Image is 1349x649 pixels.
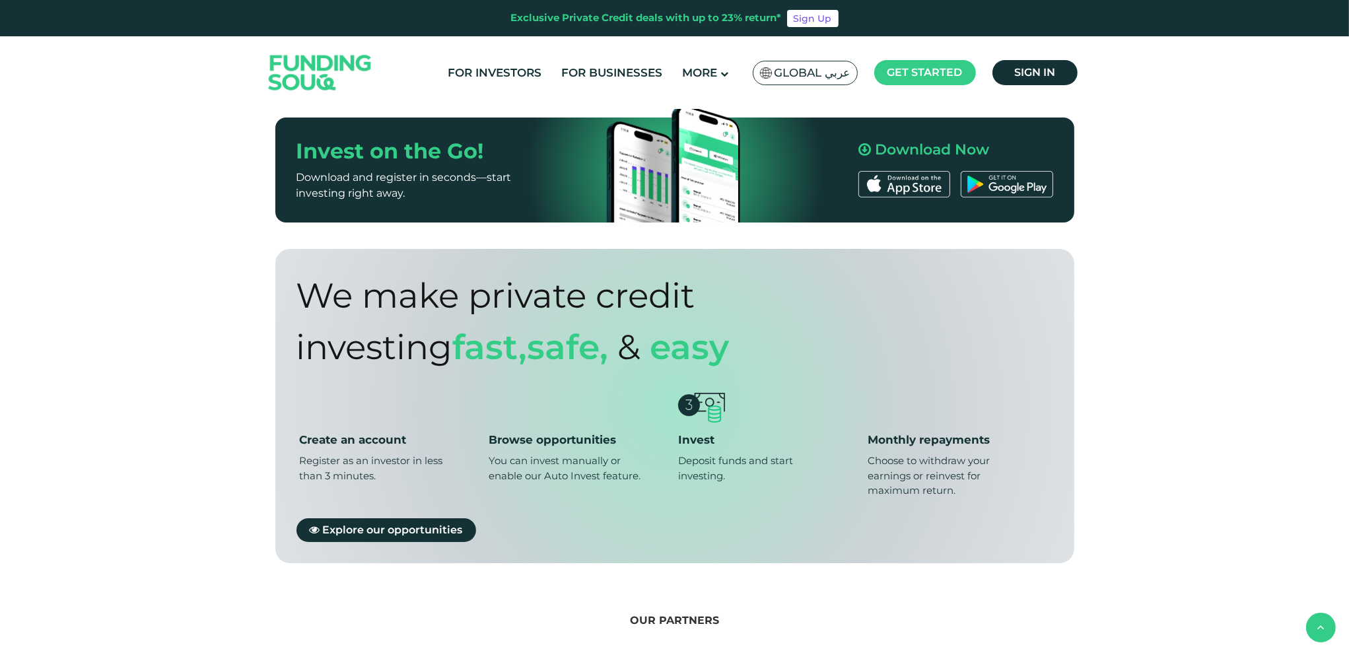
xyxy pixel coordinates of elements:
img: App Store [858,171,950,197]
a: Sign Up [787,10,839,27]
span: More [682,66,717,79]
div: Browse opportunities [489,432,670,447]
img: SA Flag [760,67,772,79]
span: Sign in [1014,66,1055,79]
div: Monthly repayments [868,432,1049,447]
img: Google Play [961,171,1053,197]
div: Create an account [300,432,481,447]
span: Easy [650,326,730,368]
a: Sign in [992,60,1078,85]
img: create-account [300,393,356,423]
div: Invest [678,432,860,447]
img: monthly-repayments [868,393,911,423]
button: back [1306,613,1336,642]
img: Logo [256,40,385,106]
div: Exclusive Private Credit deals with up to 23% return* [511,11,782,26]
img: Mobile App [596,85,754,244]
span: & [618,326,641,368]
div: We make private credit investing [296,270,977,373]
a: Explore our opportunities [296,518,476,541]
span: Explore our opportunities [323,523,463,535]
img: invest-money [678,393,725,423]
span: Get started [887,66,963,79]
span: safe, [528,326,609,368]
span: Download Now [875,141,989,158]
span: Our Partners [630,614,719,627]
span: Global عربي [775,65,850,81]
div: Choose to withdraw your earnings or reinvest for maximum return. [868,454,1022,498]
a: For Businesses [558,62,666,84]
span: Invest on the Go! [296,138,484,164]
img: browse-opportunities [489,393,538,423]
div: Register as an investor in less than 3 minutes. [300,454,454,483]
p: Download and register in seconds—start investing right away. [296,169,558,201]
span: Fast, [453,326,528,368]
div: You can invest manually or enable our Auto Invest feature. [489,454,643,483]
div: Deposit funds and start investing. [678,454,833,483]
a: For Investors [444,62,545,84]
